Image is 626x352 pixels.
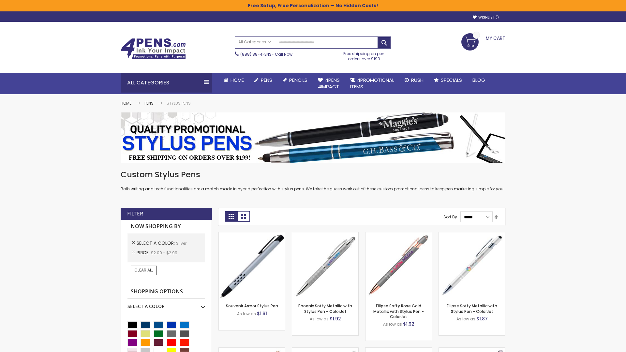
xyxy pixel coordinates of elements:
span: $2.00 - $2.99 [151,250,177,256]
span: $1.87 [476,315,488,322]
img: Stylus Pens [121,112,505,163]
a: Ellipse Softy Metallic with Stylus Pen - ColorJet [447,303,497,314]
span: Specials [441,77,462,83]
div: Both writing and tech functionalities are a match made in hybrid perfection with stylus pens. We ... [121,169,505,192]
a: Souvenir Armor Stylus Pen [226,303,278,309]
strong: Stylus Pens [167,100,191,106]
span: - Call Now! [240,51,293,57]
a: Pens [249,73,277,87]
label: Sort By [443,214,457,220]
a: Home [121,100,131,106]
a: 4Pens4impact [313,73,345,94]
div: All Categories [121,73,212,93]
a: Pens [144,100,154,106]
span: Pens [261,77,272,83]
span: Rush [411,77,424,83]
span: $1.92 [330,315,341,322]
span: Pencils [289,77,307,83]
span: As low as [383,321,402,327]
a: Souvenir Armor Stylus Pen-Silver [219,232,285,238]
a: (888) 88-4PENS [240,51,272,57]
a: 4PROMOTIONALITEMS [345,73,399,94]
img: Phoenix Softy Metallic with Stylus Pen - ColorJet-Silver [292,232,358,299]
span: As low as [237,311,256,316]
div: Free shipping on pen orders over $199 [337,49,392,62]
a: Rush [399,73,429,87]
span: $1.92 [403,321,414,327]
strong: Grid [225,211,237,222]
a: Home [218,73,249,87]
span: Home [231,77,244,83]
a: Pencils [277,73,313,87]
a: Specials [429,73,467,87]
a: Ellipse Softy Rose Gold Metallic with Stylus Pen - ColorJet [373,303,424,319]
a: Clear All [131,266,157,275]
span: 4Pens 4impact [318,77,340,90]
span: $1.61 [257,310,267,317]
a: Wishlist [473,15,499,20]
a: Phoenix Softy Metallic with Stylus Pen - ColorJet-Silver [292,232,358,238]
img: Ellipse Softy Rose Gold Metallic with Stylus Pen - ColorJet-Silver [365,232,432,299]
span: Select A Color [137,240,176,246]
span: As low as [456,316,475,322]
strong: Now Shopping by [127,220,205,233]
span: Silver [176,241,186,246]
span: Price [137,249,151,256]
a: Blog [467,73,490,87]
a: Ellipse Softy Metallic with Stylus Pen - ColorJet-Silver [439,232,505,238]
span: Clear All [134,267,153,273]
span: As low as [310,316,329,322]
a: Phoenix Softy Metallic with Stylus Pen - ColorJet [298,303,352,314]
strong: Shopping Options [127,285,205,299]
h1: Custom Stylus Pens [121,169,505,180]
img: 4Pens Custom Pens and Promotional Products [121,38,186,59]
a: Ellipse Softy Rose Gold Metallic with Stylus Pen - ColorJet-Silver [365,232,432,238]
span: 4PROMOTIONAL ITEMS [350,77,394,90]
a: All Categories [235,37,274,48]
strong: Filter [127,210,143,217]
div: Select A Color [127,299,205,310]
img: Ellipse Softy Metallic with Stylus Pen - ColorJet-Silver [439,232,505,299]
img: Souvenir Armor Stylus Pen-Silver [219,232,285,299]
span: All Categories [238,39,271,45]
span: Blog [472,77,485,83]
